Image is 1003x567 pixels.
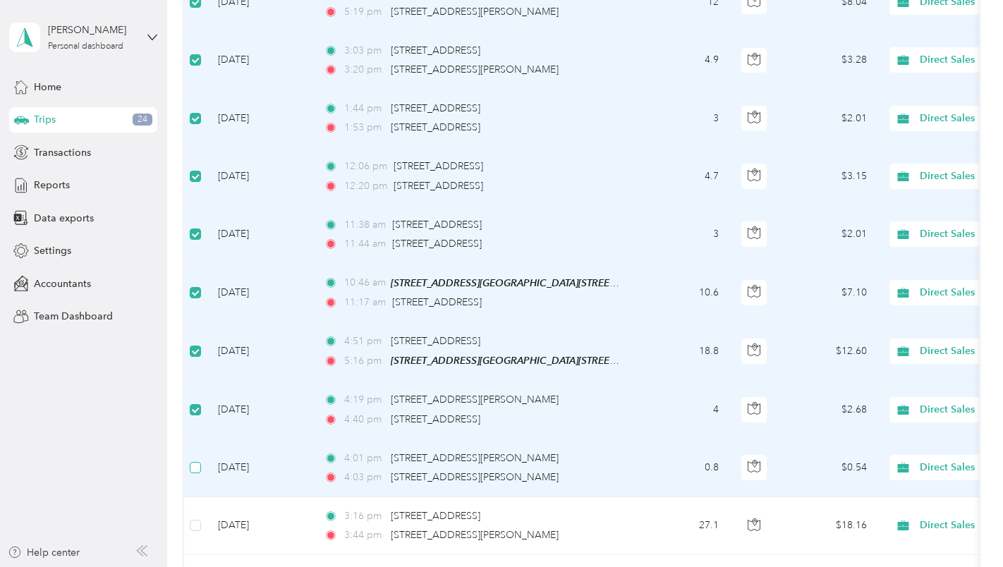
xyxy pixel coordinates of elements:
span: Home [34,80,61,94]
span: 4:51 pm [344,334,384,349]
td: $2.68 [779,381,878,439]
td: [DATE] [207,439,312,497]
span: 4:03 pm [344,470,384,485]
td: 10.6 [637,264,730,322]
span: [STREET_ADDRESS] [392,238,482,250]
td: [DATE] [207,322,312,381]
td: [DATE] [207,497,312,555]
td: 27.1 [637,497,730,555]
span: [STREET_ADDRESS] [392,219,482,231]
span: [STREET_ADDRESS] [391,102,480,114]
td: 4 [637,381,730,439]
span: [STREET_ADDRESS] [394,180,483,192]
td: $3.15 [779,147,878,205]
span: 1:53 pm [344,120,384,135]
td: $12.60 [779,322,878,381]
td: $2.01 [779,90,878,147]
td: 18.8 [637,322,730,381]
span: Settings [34,243,71,258]
td: 0.8 [637,439,730,497]
td: 4.7 [637,147,730,205]
td: $7.10 [779,264,878,322]
span: [STREET_ADDRESS] [391,121,480,133]
td: [DATE] [207,90,312,147]
button: Help center [8,545,80,560]
td: $18.16 [779,497,878,555]
span: [STREET_ADDRESS] [391,44,480,56]
div: [PERSON_NAME] [48,23,136,37]
span: 4:40 pm [344,412,384,427]
span: Transactions [34,145,91,160]
span: [STREET_ADDRESS][PERSON_NAME] [391,394,559,406]
span: 11:17 am [344,295,386,310]
td: [DATE] [207,32,312,90]
span: 12:06 pm [344,159,387,174]
td: $0.54 [779,439,878,497]
span: 5:16 pm [344,353,384,369]
span: 4:01 pm [344,451,384,466]
span: 5:19 pm [344,4,384,20]
span: [STREET_ADDRESS][PERSON_NAME] [391,471,559,483]
span: [STREET_ADDRESS][GEOGRAPHIC_DATA][STREET_ADDRESS][PERSON_NAME]) [391,277,750,289]
span: 1:44 pm [344,101,384,116]
span: [STREET_ADDRESS][PERSON_NAME] [391,63,559,75]
span: 12:20 pm [344,178,387,194]
td: [DATE] [207,147,312,205]
td: $2.01 [779,206,878,264]
span: 3:20 pm [344,62,384,78]
span: Team Dashboard [34,309,113,324]
span: 3:44 pm [344,528,384,543]
div: Personal dashboard [48,42,123,51]
td: 4.9 [637,32,730,90]
td: [DATE] [207,264,312,322]
td: [DATE] [207,381,312,439]
span: 11:38 am [344,217,386,233]
span: [STREET_ADDRESS] [391,335,480,347]
span: 3:03 pm [344,43,384,59]
span: 4:19 pm [344,392,384,408]
span: [STREET_ADDRESS] [391,510,480,522]
span: Trips [34,112,56,127]
span: [STREET_ADDRESS] [391,413,480,425]
span: Accountants [34,276,91,291]
td: $3.28 [779,32,878,90]
span: 10:46 am [344,275,384,291]
span: [STREET_ADDRESS][GEOGRAPHIC_DATA][STREET_ADDRESS][PERSON_NAME]) [391,355,750,367]
span: [STREET_ADDRESS] [394,160,483,172]
iframe: Everlance-gr Chat Button Frame [924,488,1003,567]
td: [DATE] [207,206,312,264]
span: 24 [133,114,152,126]
span: 3:16 pm [344,508,384,524]
td: 3 [637,206,730,264]
span: [STREET_ADDRESS] [392,296,482,308]
span: [STREET_ADDRESS][PERSON_NAME] [391,6,559,18]
span: [STREET_ADDRESS][PERSON_NAME] [391,529,559,541]
span: 11:44 am [344,236,386,252]
td: 3 [637,90,730,147]
span: Data exports [34,211,94,226]
span: Reports [34,178,70,193]
span: [STREET_ADDRESS][PERSON_NAME] [391,452,559,464]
